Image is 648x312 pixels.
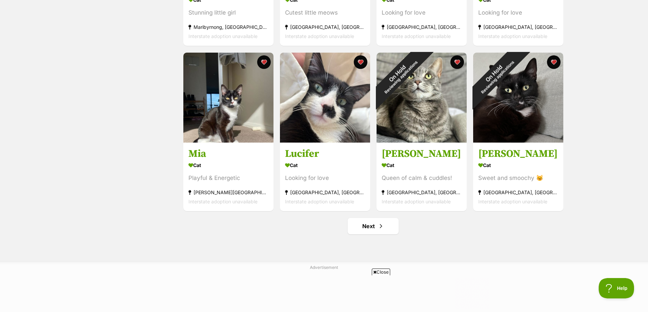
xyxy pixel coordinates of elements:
[458,37,533,112] div: On Hold
[382,8,462,18] div: Looking for love
[188,147,268,160] h3: Mia
[285,34,354,39] span: Interstate adoption unavailable
[478,23,558,32] div: [GEOGRAPHIC_DATA], [GEOGRAPHIC_DATA]
[257,55,271,69] button: favourite
[478,160,558,170] div: Cat
[280,142,370,211] a: Lucifer Cat Looking for love [GEOGRAPHIC_DATA], [GEOGRAPHIC_DATA] Interstate adoption unavailable...
[285,8,365,18] div: Cutest little meows
[478,34,547,39] span: Interstate adoption unavailable
[382,160,462,170] div: Cat
[285,199,354,204] span: Interstate adoption unavailable
[478,147,558,160] h3: [PERSON_NAME]
[285,23,365,32] div: [GEOGRAPHIC_DATA], [GEOGRAPHIC_DATA]
[188,8,268,18] div: Stunning little girl
[188,173,268,183] div: Playful & Energetic
[188,34,257,39] span: Interstate adoption unavailable
[383,60,418,95] span: Reviewing applications
[354,55,367,69] button: favourite
[382,34,451,39] span: Interstate adoption unavailable
[285,147,365,160] h3: Lucifer
[361,37,436,112] div: On Hold
[480,60,515,95] span: Reviewing applications
[478,173,558,183] div: Sweet and smoochy 😽
[382,173,462,183] div: Queen of calm & cuddles!
[285,160,365,170] div: Cat
[382,188,462,197] div: [GEOGRAPHIC_DATA], [GEOGRAPHIC_DATA]
[188,23,268,32] div: Maribyrnong, [GEOGRAPHIC_DATA]
[188,160,268,170] div: Cat
[478,188,558,197] div: [GEOGRAPHIC_DATA], [GEOGRAPHIC_DATA]
[183,218,564,234] nav: Pagination
[377,137,467,144] a: On HoldReviewing applications
[478,8,558,18] div: Looking for love
[478,199,547,204] span: Interstate adoption unavailable
[473,53,563,143] img: Betty
[377,142,467,211] a: [PERSON_NAME] Cat Queen of calm & cuddles! [GEOGRAPHIC_DATA], [GEOGRAPHIC_DATA] Interstate adopti...
[285,188,365,197] div: [GEOGRAPHIC_DATA], [GEOGRAPHIC_DATA]
[183,53,273,143] img: Mia
[280,53,370,143] img: Lucifer
[377,53,467,143] img: Carrie Bradshaw
[188,199,257,204] span: Interstate adoption unavailable
[450,55,464,69] button: favourite
[285,173,365,183] div: Looking for love
[183,142,273,211] a: Mia Cat Playful & Energetic [PERSON_NAME][GEOGRAPHIC_DATA] Interstate adoption unavailable favourite
[599,278,634,298] iframe: Help Scout Beacon - Open
[382,23,462,32] div: [GEOGRAPHIC_DATA], [GEOGRAPHIC_DATA]
[382,199,451,204] span: Interstate adoption unavailable
[372,269,390,275] span: Close
[473,142,563,211] a: [PERSON_NAME] Cat Sweet and smoochy 😽 [GEOGRAPHIC_DATA], [GEOGRAPHIC_DATA] Interstate adoption un...
[348,218,399,234] a: Next page
[547,55,561,69] button: favourite
[188,188,268,197] div: [PERSON_NAME][GEOGRAPHIC_DATA]
[382,147,462,160] h3: [PERSON_NAME]
[473,137,563,144] a: On HoldReviewing applications
[159,278,489,309] iframe: Advertisement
